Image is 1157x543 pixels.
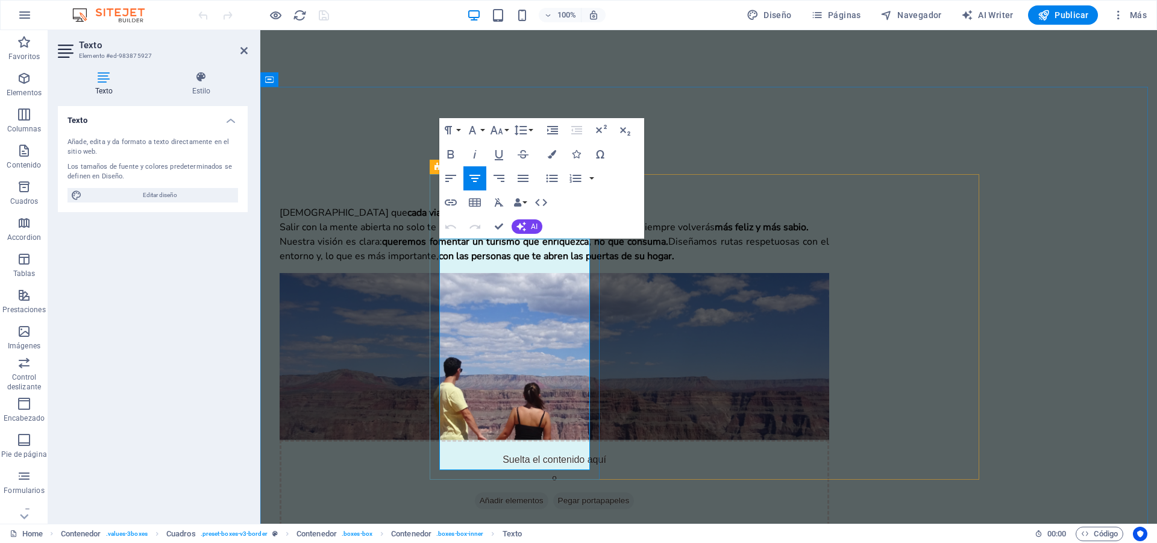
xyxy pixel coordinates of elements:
button: HTML [530,190,553,215]
button: Icons [565,142,588,166]
span: Diseño [747,9,792,21]
p: Prestaciones [2,305,45,315]
span: Navegador [880,9,942,21]
span: : [1056,529,1058,538]
button: Increase Indent [541,118,564,142]
p: Tablas [13,269,36,278]
button: Italic (Ctrl+I) [463,142,486,166]
button: Clear Formatting [488,190,510,215]
h6: Tiempo de la sesión [1035,527,1067,541]
h4: Estilo [155,71,248,96]
span: Haz clic para seleccionar y doble clic para editar [296,527,337,541]
span: Publicar [1038,9,1089,21]
span: AI [531,223,538,230]
p: Elementos [7,88,42,98]
p: Imágenes [8,341,40,351]
span: Páginas [811,9,861,21]
button: Más [1108,5,1152,25]
button: Align Right [488,166,510,190]
div: Diseño (Ctrl+Alt+Y) [742,5,797,25]
button: AI Writer [956,5,1018,25]
h6: 100% [557,8,576,22]
div: Añade, edita y da formato a texto directamente en el sitio web. [67,137,238,157]
button: reload [292,8,307,22]
span: Haz clic para seleccionar y doble clic para editar [61,527,101,541]
span: Pegar portapapeles [293,462,374,479]
button: Align Left [439,166,462,190]
button: Font Family [463,118,486,142]
button: Ordered List [564,166,587,190]
span: Editar diseño [86,188,234,202]
button: Publicar [1028,5,1099,25]
p: Contenido [7,160,41,170]
span: Haz clic para seleccionar y doble clic para editar [166,527,196,541]
button: Line Height [512,118,535,142]
span: 00 00 [1047,527,1066,541]
button: Haz clic para salir del modo de previsualización y seguir editando [268,8,283,22]
div: Suelta el contenido aquí [19,410,569,495]
button: Underline (Ctrl+U) [488,142,510,166]
p: Accordion [7,233,41,242]
button: Unordered List [541,166,563,190]
button: Paragraph Format [439,118,462,142]
p: Formularios [4,486,44,495]
button: Decrease Indent [565,118,588,142]
button: Usercentrics [1133,527,1147,541]
button: Special Characters [589,142,612,166]
button: Strikethrough [512,142,535,166]
button: Data Bindings [512,190,528,215]
h4: Texto [58,106,248,128]
button: Font Size [488,118,510,142]
button: Páginas [806,5,866,25]
span: . values-3boxes [106,527,148,541]
span: . preset-boxes-v3-border [201,527,268,541]
p: Favoritos [8,52,40,61]
button: AI [512,219,542,234]
button: Redo (Ctrl+Shift+Z) [463,215,486,239]
button: Insert Table [463,190,486,215]
button: Diseño [742,5,797,25]
button: Confirm (Ctrl+⏎) [488,215,510,239]
button: Bold (Ctrl+B) [439,142,462,166]
span: Más [1112,9,1147,21]
span: AI Writer [961,9,1014,21]
span: . boxes-box [342,527,372,541]
button: Código [1076,527,1123,541]
h2: Texto [79,40,248,51]
button: Ordered List [587,166,597,190]
p: Encabezado [4,413,45,423]
i: Este elemento es un preajuste personalizable [272,530,278,537]
button: Insert Link [439,190,462,215]
button: Subscript [613,118,636,142]
div: Los tamaños de fuente y colores predeterminados se definen en Diseño. [67,162,238,182]
span: Haz clic para seleccionar y doble clic para editar [503,527,522,541]
i: Volver a cargar página [293,8,307,22]
p: Cuadros [10,196,39,206]
nav: breadcrumb [61,527,522,541]
button: Align Justify [512,166,535,190]
h3: Elemento #ed-983875927 [79,51,224,61]
p: Columnas [7,124,42,134]
button: Navegador [876,5,947,25]
button: 100% [539,8,582,22]
h4: Texto [58,71,155,96]
span: Código [1081,527,1118,541]
i: Al redimensionar, ajustar el nivel de zoom automáticamente para ajustarse al dispositivo elegido. [588,10,599,20]
button: Undo (Ctrl+Z) [439,215,462,239]
button: Align Center [463,166,486,190]
span: . boxes-box-inner [436,527,484,541]
span: Haz clic para seleccionar y doble clic para editar [391,527,431,541]
p: Pie de página [1,450,46,459]
img: Editor Logo [69,8,160,22]
span: Añadir elementos [215,462,288,479]
button: Colors [541,142,563,166]
button: Superscript [589,118,612,142]
a: Haz clic para cancelar la selección y doble clic para abrir páginas [10,527,43,541]
button: Editar diseño [67,188,238,202]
